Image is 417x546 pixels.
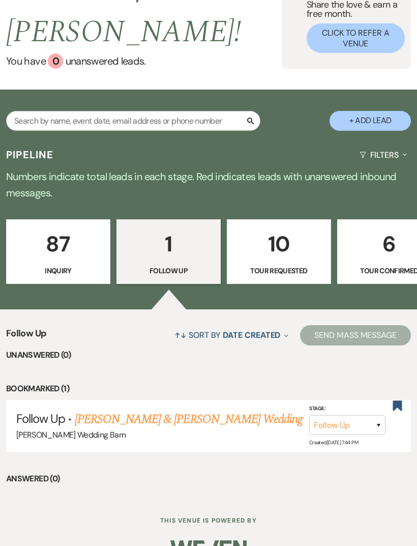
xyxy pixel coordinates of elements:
[6,382,411,395] li: Bookmarked (1)
[174,330,187,340] span: ↑↓
[6,327,46,349] span: Follow Up
[6,219,110,284] a: 87Inquiry
[48,53,63,69] div: 0
[6,9,241,55] span: [PERSON_NAME] !
[309,404,385,413] label: Stage:
[6,111,260,131] input: Search by name, event date, email address or phone number
[16,411,65,426] span: Follow Up
[309,439,358,446] span: Created: [DATE] 7:44 PM
[123,227,214,261] p: 1
[227,219,331,284] a: 10Tour Requested
[6,53,282,69] a: You have 0 unanswered leads.
[300,325,411,346] button: Send Mass Message
[13,265,104,276] p: Inquiry
[13,227,104,261] p: 87
[6,472,411,485] li: Answered (0)
[75,410,303,428] a: [PERSON_NAME] & [PERSON_NAME] Wedding
[6,148,54,162] h3: Pipeline
[307,23,405,53] button: Click to Refer a Venue
[16,429,126,440] span: [PERSON_NAME] Wedding Barn
[6,349,411,362] li: Unanswered (0)
[233,265,324,276] p: Tour Requested
[123,265,214,276] p: Follow Up
[170,322,292,349] button: Sort By Date Created
[223,330,280,340] span: Date Created
[233,227,324,261] p: 10
[330,111,411,131] button: + Add Lead
[116,219,221,284] a: 1Follow Up
[355,141,411,168] button: Filters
